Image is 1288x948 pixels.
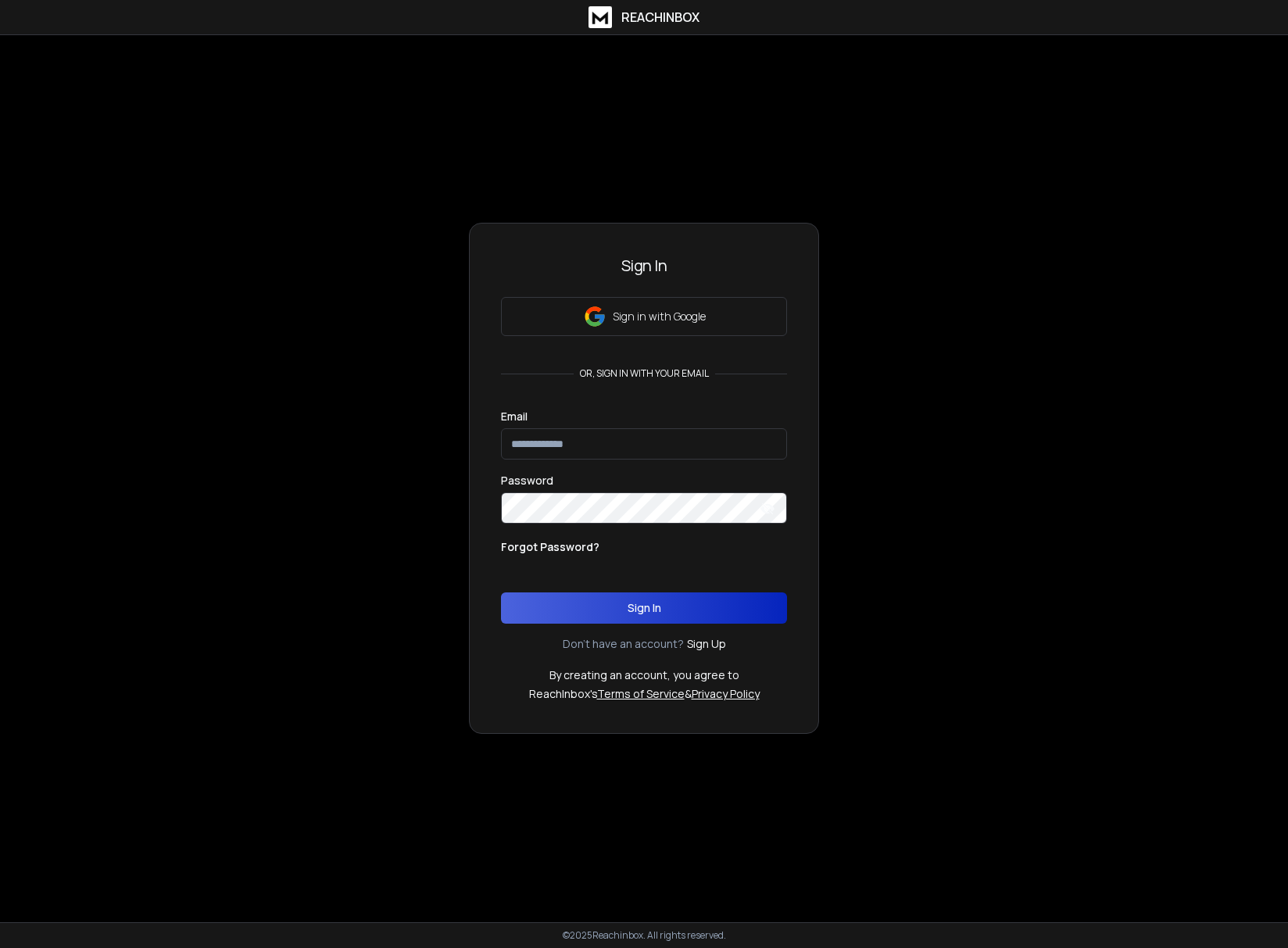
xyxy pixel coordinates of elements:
[549,667,739,683] p: By creating an account, you agree to
[597,686,685,701] a: Terms of Service
[589,6,612,28] img: logo
[621,8,699,27] h1: ReachInbox
[501,475,553,486] label: Password
[589,6,699,28] a: ReachInbox
[613,309,706,324] p: Sign in with Google
[687,636,726,652] a: Sign Up
[563,929,726,942] p: © 2025 Reachinbox. All rights reserved.
[501,297,787,336] button: Sign in with Google
[501,539,599,555] p: Forgot Password?
[501,411,528,422] label: Email
[501,255,787,277] h3: Sign In
[501,592,787,624] button: Sign In
[574,367,715,380] p: or, sign in with your email
[563,636,684,652] p: Don't have an account?
[529,686,760,702] p: ReachInbox's &
[692,686,760,701] a: Privacy Policy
